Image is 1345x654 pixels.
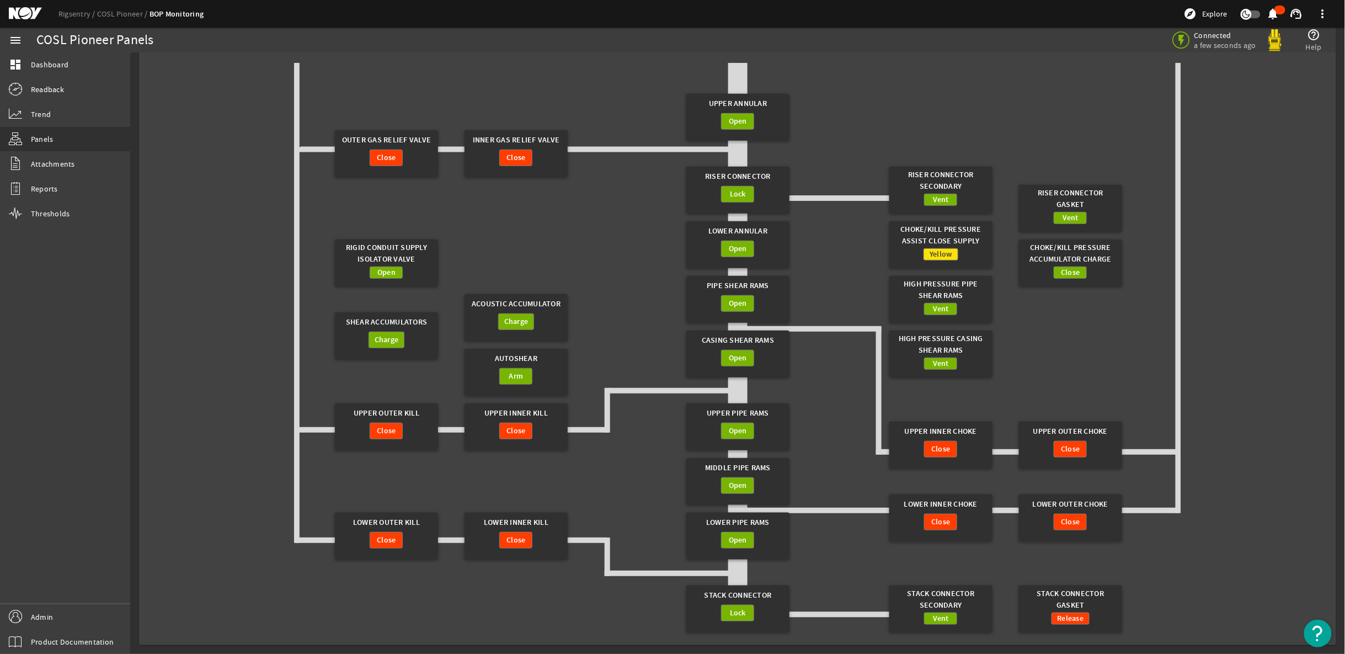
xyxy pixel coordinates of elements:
span: Reports [31,183,58,194]
a: Rigsentry [58,9,97,19]
span: Thresholds [31,208,70,219]
div: Shear Accumulators [340,312,433,332]
span: Open [729,535,747,546]
mat-icon: notifications [1267,7,1280,20]
span: Close [377,535,396,546]
span: Release [1058,613,1084,624]
mat-icon: menu [9,34,22,47]
div: Outer Gas Relief Valve [340,130,433,150]
span: Close [1061,444,1080,455]
span: Vent [933,304,949,315]
div: Casing Shear Rams [691,331,784,350]
div: Upper Annular [691,94,784,113]
span: Open [729,116,747,127]
span: Close [931,517,950,528]
span: Yellow [930,249,952,260]
div: Lower Outer Kill [340,513,433,532]
img: Yellowpod.svg [1264,29,1286,51]
div: COSL Pioneer Panels [36,35,154,46]
button: Explore [1179,5,1232,23]
div: Stack Connector Secondary [894,586,987,613]
span: Help [1306,41,1322,52]
span: Charge [375,334,399,345]
div: Upper Outer Kill [340,403,433,423]
div: AutoShear [469,349,562,368]
span: Arm [509,371,524,382]
span: Product Documentation [31,636,114,647]
span: Dashboard [31,59,68,70]
div: Riser Connector Gasket [1024,185,1117,212]
button: more_vert [1310,1,1336,27]
span: Explore [1203,8,1227,19]
div: Upper Inner Choke [894,422,987,441]
span: Close [506,535,525,546]
div: Inner Gas Relief Valve [469,130,562,150]
span: Open [729,426,747,437]
div: Lower Annular [691,221,784,241]
mat-icon: help_outline [1307,28,1321,41]
div: Choke/Kill Pressure Accumulator Charge [1024,240,1117,267]
div: Riser Connector Secondary [894,167,987,194]
div: Riser Connector [691,167,784,186]
div: Lower Pipe Rams [691,513,784,532]
span: Open [729,243,747,254]
div: Pipe Shear Rams [691,276,784,295]
a: BOP Monitoring [150,9,204,19]
span: a few seconds ago [1194,40,1256,50]
span: Panels [31,134,54,145]
span: Attachments [31,158,75,169]
div: High Pressure Pipe Shear Rams [894,276,987,303]
div: Acoustic Accumulator [469,294,562,313]
span: Open [729,480,747,491]
span: Close [1061,517,1080,528]
div: Lower Outer Choke [1024,495,1117,514]
div: Upper Inner Kill [469,403,562,423]
span: Trend [31,109,51,120]
a: COSL Pioneer [97,9,150,19]
mat-icon: explore [1184,7,1197,20]
span: Close [931,444,950,455]
div: Middle Pipe Rams [691,458,784,477]
span: Open [729,298,747,309]
div: Upper Pipe Rams [691,403,784,423]
mat-icon: dashboard [9,58,22,71]
span: Close [377,426,396,437]
span: Open [729,353,747,364]
div: Rigid Conduit Supply Isolator Valve [340,240,433,267]
span: Readback [31,84,64,95]
span: Open [377,267,396,278]
span: Vent [933,194,949,205]
div: Stack Connector [691,586,784,605]
div: Choke/Kill Pressure Assist Close Supply [894,221,987,248]
span: Lock [730,189,746,200]
div: Lower Inner Kill [469,513,562,532]
span: Lock [730,608,746,619]
div: Lower Inner Choke [894,495,987,514]
button: Open Resource Center [1304,620,1332,647]
span: Vent [933,358,949,369]
span: Close [506,152,525,163]
span: Admin [31,612,53,623]
span: Vent [933,613,949,624]
span: Close [506,426,525,437]
span: Close [377,152,396,163]
span: Charge [504,316,529,327]
span: Close [1061,267,1080,278]
mat-icon: support_agent [1290,7,1303,20]
div: High Pressure Casing Shear Rams [894,331,987,358]
div: Upper Outer Choke [1024,422,1117,441]
span: Vent [1063,212,1079,224]
div: Stack Connector Gasket [1024,586,1117,613]
span: Connected [1194,30,1256,40]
